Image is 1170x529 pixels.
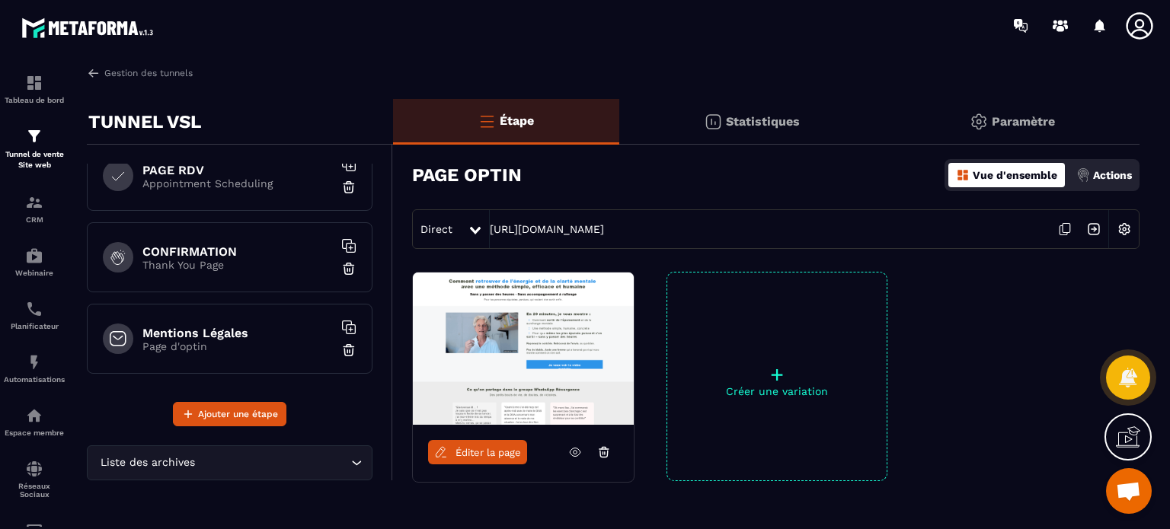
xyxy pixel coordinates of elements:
[1076,168,1090,182] img: actions.d6e523a2.png
[4,375,65,384] p: Automatisations
[456,447,521,458] span: Éditer la page
[87,66,101,80] img: arrow
[142,244,333,259] h6: CONFIRMATION
[142,177,333,190] p: Appointment Scheduling
[87,445,372,480] div: Search for option
[142,259,333,271] p: Thank You Page
[341,261,356,276] img: trash
[21,14,158,42] img: logo
[25,193,43,212] img: formation
[25,353,43,371] img: automations
[992,114,1055,129] p: Paramètre
[4,322,65,330] p: Planificateur
[412,164,522,186] h3: PAGE OPTIN
[1093,169,1132,181] p: Actions
[704,113,722,131] img: stats.20deebd0.svg
[341,180,356,195] img: trash
[88,107,201,137] p: TUNNEL VSL
[198,406,278,422] span: Ajouter une étape
[4,62,65,116] a: formationformationTableau de bord
[1106,468,1152,514] div: Ouvrir le chat
[726,114,800,129] p: Statistiques
[667,364,887,385] p: +
[4,429,65,437] p: Espace membre
[970,113,988,131] img: setting-gr.5f69749f.svg
[173,402,286,426] button: Ajouter une étape
[87,66,193,80] a: Gestion des tunnels
[25,460,43,478] img: social-network
[4,482,65,499] p: Réseaux Sociaux
[478,112,496,130] img: bars-o.4a397970.svg
[1079,215,1108,244] img: arrow-next.bcc2205e.svg
[25,300,43,318] img: scheduler
[4,182,65,235] a: formationformationCRM
[4,288,65,342] a: schedulerschedulerPlanificateur
[956,168,970,182] img: dashboard-orange.40269519.svg
[428,440,527,464] a: Éditer la page
[420,223,452,235] span: Direct
[4,269,65,277] p: Webinaire
[25,247,43,265] img: automations
[25,74,43,92] img: formation
[97,454,198,471] span: Liste des archives
[973,169,1057,181] p: Vue d'ensemble
[4,395,65,448] a: automationsautomationsEspace membre
[1110,215,1139,244] img: setting-w.858f3a88.svg
[4,96,65,104] p: Tableau de bord
[4,149,65,170] p: Tunnel de vente Site web
[667,385,887,397] p: Créer une variation
[500,113,534,128] p: Étape
[4,215,65,224] p: CRM
[142,340,333,352] p: Page d'optin
[142,326,333,340] h6: Mentions Légales
[490,223,604,235] a: [URL][DOMAIN_NAME]
[4,116,65,182] a: formationformationTunnel de vente Site web
[4,235,65,288] a: automationsautomationsWebinaire
[25,406,43,425] img: automations
[413,272,634,425] img: image
[25,127,43,145] img: formation
[4,448,65,510] a: social-networksocial-networkRéseaux Sociaux
[341,343,356,358] img: trash
[142,163,333,177] h6: PAGE RDV
[4,342,65,395] a: automationsautomationsAutomatisations
[198,454,347,471] input: Search for option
